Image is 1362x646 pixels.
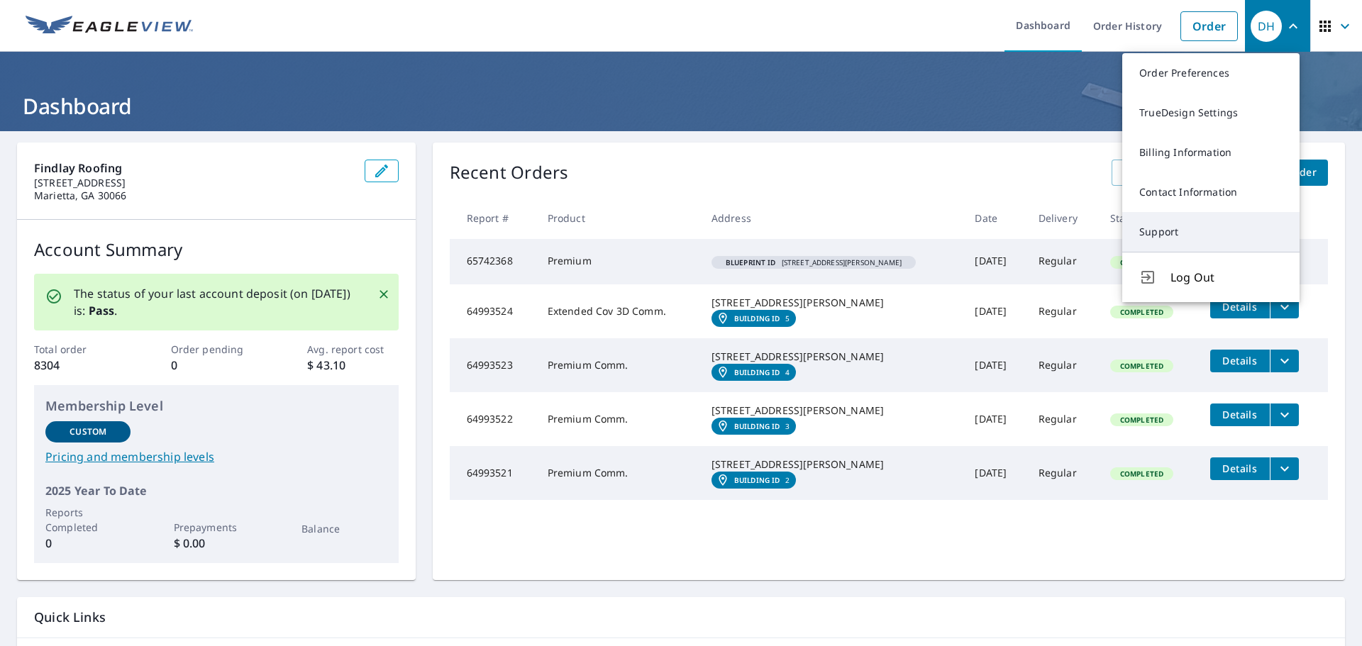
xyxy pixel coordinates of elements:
[536,338,700,392] td: Premium Comm.
[717,259,910,266] span: [STREET_ADDRESS][PERSON_NAME]
[174,535,259,552] p: $ 0.00
[712,364,796,381] a: Building ID4
[34,342,125,357] p: Total order
[536,446,700,500] td: Premium Comm.
[174,520,259,535] p: Prepayments
[712,350,953,364] div: [STREET_ADDRESS][PERSON_NAME]
[963,446,1026,500] td: [DATE]
[307,342,398,357] p: Avg. report cost
[1122,53,1300,93] a: Order Preferences
[1270,350,1299,372] button: filesDropdownBtn-64993523
[375,285,393,303] button: Close
[45,482,387,499] p: 2025 Year To Date
[1210,403,1270,426] button: detailsBtn-64993522
[963,392,1026,446] td: [DATE]
[1027,284,1099,338] td: Regular
[1122,93,1300,133] a: TrueDesign Settings
[1251,11,1282,42] div: DH
[726,259,776,266] em: Blueprint ID
[1122,133,1300,172] a: Billing Information
[1122,252,1300,302] button: Log Out
[171,342,262,357] p: Order pending
[1219,300,1261,313] span: Details
[1027,197,1099,239] th: Delivery
[45,535,131,552] p: 0
[1027,446,1099,500] td: Regular
[301,521,387,536] p: Balance
[1270,457,1299,480] button: filesDropdownBtn-64993521
[712,418,796,435] a: Building ID3
[34,189,353,202] p: Marietta, GA 30066
[712,457,953,472] div: [STREET_ADDRESS][PERSON_NAME]
[963,239,1026,284] td: [DATE]
[1270,403,1299,426] button: filesDropdownBtn-64993522
[307,357,398,374] p: $ 43.10
[963,197,1026,239] th: Date
[450,160,569,186] p: Recent Orders
[26,16,193,37] img: EV Logo
[536,239,700,284] td: Premium
[1027,338,1099,392] td: Regular
[536,392,700,446] td: Premium Comm.
[1219,408,1261,421] span: Details
[89,303,115,318] b: Pass
[450,239,536,284] td: 65742368
[963,284,1026,338] td: [DATE]
[734,422,780,430] em: Building ID
[45,505,131,535] p: Reports Completed
[1219,462,1261,475] span: Details
[34,357,125,374] p: 8304
[34,177,353,189] p: [STREET_ADDRESS]
[34,160,353,177] p: Findlay Roofing
[712,296,953,310] div: [STREET_ADDRESS][PERSON_NAME]
[1112,160,1212,186] a: View All Orders
[1112,469,1172,479] span: Completed
[171,357,262,374] p: 0
[1219,354,1261,367] span: Details
[734,368,780,377] em: Building ID
[1112,415,1172,425] span: Completed
[1270,296,1299,318] button: filesDropdownBtn-64993524
[734,314,780,323] em: Building ID
[712,403,953,418] div: [STREET_ADDRESS][PERSON_NAME]
[1122,212,1300,252] a: Support
[536,284,700,338] td: Extended Cov 3D Comm.
[700,197,964,239] th: Address
[1099,197,1199,239] th: Status
[1112,361,1172,371] span: Completed
[1180,11,1238,41] a: Order
[450,338,536,392] td: 64993523
[17,91,1345,121] h1: Dashboard
[963,338,1026,392] td: [DATE]
[1210,296,1270,318] button: detailsBtn-64993524
[45,448,387,465] a: Pricing and membership levels
[450,197,536,239] th: Report #
[34,608,1328,626] p: Quick Links
[70,425,106,438] p: Custom
[34,237,399,262] p: Account Summary
[536,197,700,239] th: Product
[74,285,360,319] p: The status of your last account deposit (on [DATE]) is: .
[450,392,536,446] td: 64993522
[1170,269,1283,286] span: Log Out
[1027,239,1099,284] td: Regular
[1210,350,1270,372] button: detailsBtn-64993523
[734,476,780,484] em: Building ID
[1210,457,1270,480] button: detailsBtn-64993521
[712,310,796,327] a: Building ID5
[1112,307,1172,317] span: Completed
[1122,172,1300,212] a: Contact Information
[1027,392,1099,446] td: Regular
[712,472,796,489] a: Building ID2
[45,396,387,416] p: Membership Level
[1112,257,1172,267] span: Completed
[450,284,536,338] td: 64993524
[450,446,536,500] td: 64993521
